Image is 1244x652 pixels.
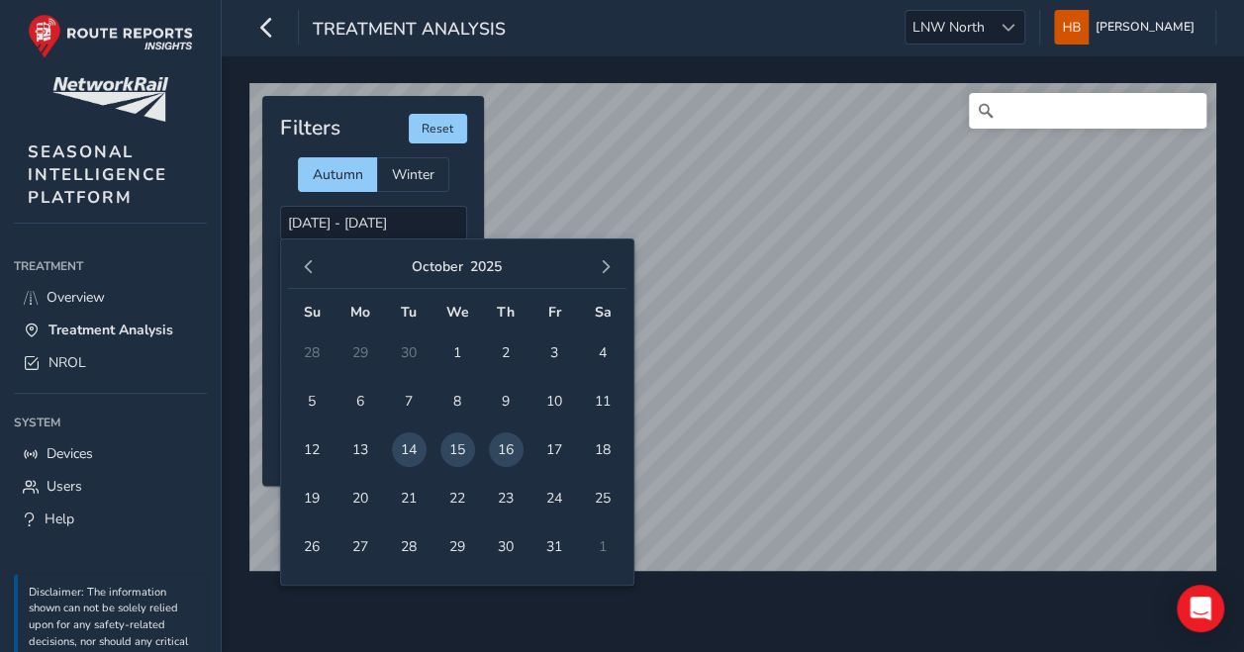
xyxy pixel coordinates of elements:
[28,140,167,209] span: SEASONAL INTELLIGENCE PLATFORM
[343,529,378,564] span: 27
[343,481,378,515] span: 20
[446,303,469,322] span: We
[14,470,207,503] a: Users
[586,335,621,370] span: 4
[906,11,992,44] span: LNW North
[412,257,463,276] button: October
[343,432,378,467] span: 13
[1054,10,1089,45] img: diamond-layout
[14,346,207,379] a: NROL
[14,503,207,535] a: Help
[440,529,475,564] span: 29
[298,157,377,192] div: Autumn
[497,303,515,322] span: Th
[14,408,207,437] div: System
[392,165,434,184] span: Winter
[295,529,330,564] span: 26
[14,437,207,470] a: Devices
[52,77,168,122] img: customer logo
[489,432,524,467] span: 16
[14,314,207,346] a: Treatment Analysis
[489,529,524,564] span: 30
[595,303,612,322] span: Sa
[537,384,572,419] span: 10
[392,432,427,467] span: 14
[377,157,449,192] div: Winter
[489,335,524,370] span: 2
[586,384,621,419] span: 11
[470,257,502,276] button: 2025
[392,481,427,515] span: 21
[392,384,427,419] span: 7
[1054,10,1201,45] button: [PERSON_NAME]
[440,481,475,515] span: 22
[440,384,475,419] span: 8
[14,281,207,314] a: Overview
[537,335,572,370] span: 3
[401,303,417,322] span: Tu
[343,384,378,419] span: 6
[14,251,207,281] div: Treatment
[537,432,572,467] span: 17
[45,510,74,528] span: Help
[440,432,475,467] span: 15
[1177,585,1224,632] div: Open Intercom Messenger
[47,444,93,463] span: Devices
[537,529,572,564] span: 31
[295,432,330,467] span: 12
[280,116,340,140] h4: Filters
[548,303,561,322] span: Fr
[48,353,86,372] span: NROL
[249,83,1216,586] canvas: Map
[47,477,82,496] span: Users
[304,303,321,322] span: Su
[969,93,1206,129] input: Search
[409,114,467,143] button: Reset
[48,321,173,339] span: Treatment Analysis
[313,17,506,45] span: Treatment Analysis
[350,303,370,322] span: Mo
[28,14,193,58] img: rr logo
[586,481,621,515] span: 25
[489,481,524,515] span: 23
[537,481,572,515] span: 24
[392,529,427,564] span: 28
[489,384,524,419] span: 9
[47,288,105,307] span: Overview
[440,335,475,370] span: 1
[295,481,330,515] span: 19
[313,165,363,184] span: Autumn
[295,384,330,419] span: 5
[586,432,621,467] span: 18
[1096,10,1195,45] span: [PERSON_NAME]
